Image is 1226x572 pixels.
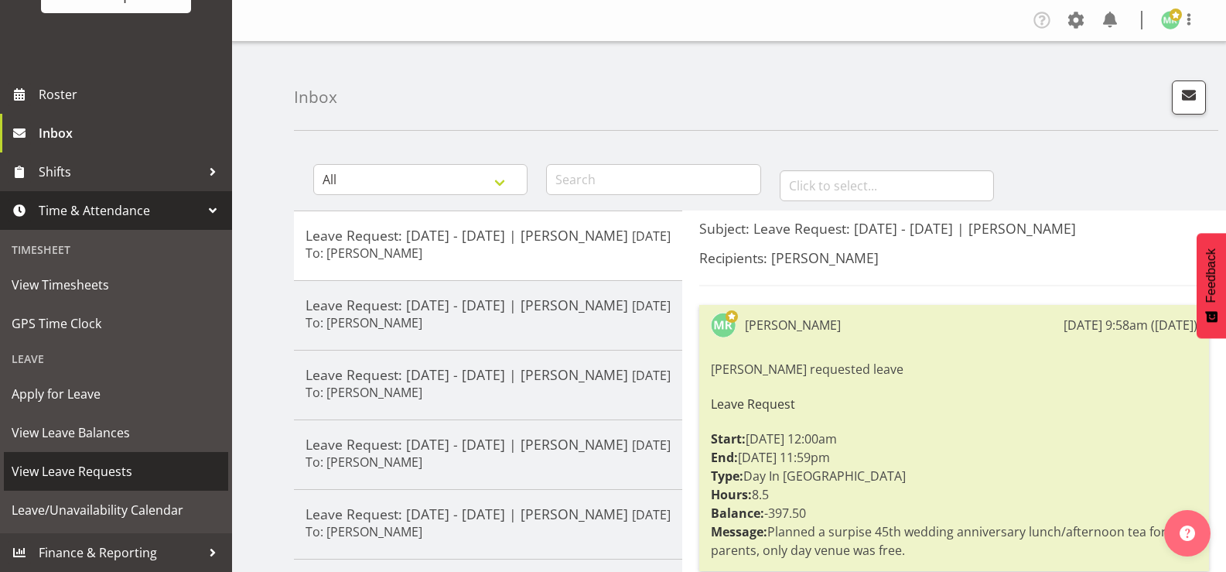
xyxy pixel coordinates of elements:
h5: Leave Request: [DATE] - [DATE] | [PERSON_NAME] [306,436,671,453]
span: GPS Time Clock [12,312,220,335]
div: Leave [4,343,228,375]
p: [DATE] [632,436,671,454]
span: Apply for Leave [12,382,220,406]
h5: Leave Request: [DATE] - [DATE] | [PERSON_NAME] [306,505,671,522]
p: [DATE] [632,366,671,385]
span: Time & Attendance [39,199,201,222]
h5: Leave Request: [DATE] - [DATE] | [PERSON_NAME] [306,227,671,244]
a: Apply for Leave [4,375,228,413]
span: Feedback [1204,248,1218,303]
strong: Type: [711,468,743,485]
span: View Leave Requests [12,460,220,483]
a: View Timesheets [4,265,228,304]
h6: To: [PERSON_NAME] [306,524,422,539]
h5: Leave Request: [DATE] - [DATE] | [PERSON_NAME] [306,366,671,383]
strong: Message: [711,523,767,540]
h5: Leave Request: [DATE] - [DATE] | [PERSON_NAME] [306,296,671,313]
p: [DATE] [632,227,671,245]
span: Shifts [39,160,201,183]
h6: To: [PERSON_NAME] [306,315,422,331]
img: melanie-richardson713.jpg [711,313,736,337]
a: View Leave Requests [4,452,228,491]
h4: Inbox [294,88,337,106]
span: Finance & Reporting [39,541,201,564]
img: melanie-richardson713.jpg [1161,11,1180,29]
span: Leave/Unavailability Calendar [12,498,220,522]
img: help-xxl-2.png [1180,526,1195,541]
a: GPS Time Clock [4,304,228,343]
span: View Leave Balances [12,421,220,444]
p: [DATE] [632,296,671,315]
h6: To: [PERSON_NAME] [306,385,422,400]
div: Timesheet [4,234,228,265]
div: [PERSON_NAME] [745,316,841,334]
strong: Hours: [711,486,752,503]
div: [PERSON_NAME] requested leave [DATE] 12:00am [DATE] 11:59pm Day In [GEOGRAPHIC_DATA] 8.5 -397.50 ... [711,356,1197,563]
h6: Leave Request [711,397,1197,411]
div: [DATE] 9:58am ([DATE]) [1064,316,1197,334]
h6: To: [PERSON_NAME] [306,245,422,261]
strong: Balance: [711,505,764,522]
strong: End: [711,449,738,466]
h6: To: [PERSON_NAME] [306,454,422,470]
h5: Recipients: [PERSON_NAME] [699,249,1209,266]
span: Roster [39,83,224,106]
p: [DATE] [632,505,671,524]
input: Search [546,164,760,195]
span: View Timesheets [12,273,220,296]
button: Feedback - Show survey [1197,233,1226,338]
a: View Leave Balances [4,413,228,452]
h5: Subject: Leave Request: [DATE] - [DATE] | [PERSON_NAME] [699,220,1209,237]
a: Leave/Unavailability Calendar [4,491,228,529]
strong: Start: [711,430,746,447]
input: Click to select... [780,170,994,201]
span: Inbox [39,122,224,145]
